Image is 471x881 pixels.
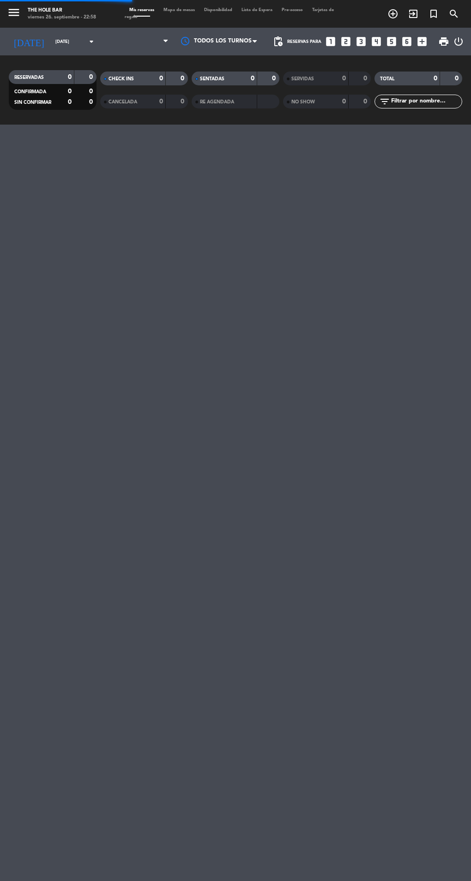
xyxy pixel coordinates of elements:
span: NO SHOW [291,100,315,104]
span: RE AGENDADA [200,100,234,104]
i: looks_6 [401,36,413,48]
strong: 0 [68,74,72,80]
i: looks_4 [370,36,382,48]
strong: 0 [68,88,72,95]
strong: 0 [159,75,163,82]
span: print [438,36,449,47]
i: exit_to_app [408,8,419,19]
span: RESERVADAS [14,75,44,80]
i: looks_5 [386,36,398,48]
input: Filtrar por nombre... [390,96,462,107]
i: menu [7,6,21,19]
strong: 0 [181,98,186,105]
span: CHECK INS [109,77,134,81]
strong: 0 [159,98,163,105]
span: SERVIDAS [291,77,314,81]
i: power_settings_new [453,36,464,47]
strong: 0 [455,75,460,82]
strong: 0 [181,75,186,82]
span: Pre-acceso [277,8,308,12]
strong: 0 [434,75,437,82]
span: SIN CONFIRMAR [14,100,51,105]
i: looks_3 [355,36,367,48]
strong: 0 [251,75,254,82]
span: Lista de Espera [237,8,277,12]
strong: 0 [342,98,346,105]
i: add_circle_outline [387,8,399,19]
span: CONFIRMADA [14,90,46,94]
i: turned_in_not [428,8,439,19]
div: LOG OUT [453,28,464,55]
span: Disponibilidad [199,8,237,12]
i: [DATE] [7,32,51,51]
i: filter_list [379,96,390,107]
strong: 0 [89,99,95,105]
i: arrow_drop_down [86,36,97,47]
strong: 0 [68,99,72,105]
strong: 0 [89,88,95,95]
i: add_box [416,36,428,48]
strong: 0 [89,74,95,80]
span: TOTAL [380,77,394,81]
span: Reservas para [287,39,321,44]
strong: 0 [363,75,369,82]
span: CANCELADA [109,100,137,104]
strong: 0 [272,75,278,82]
span: Mapa de mesas [159,8,199,12]
span: Mis reservas [125,8,159,12]
i: looks_one [325,36,337,48]
strong: 0 [363,98,369,105]
div: viernes 26. septiembre - 22:58 [28,14,96,21]
i: looks_two [340,36,352,48]
i: search [448,8,459,19]
span: pending_actions [272,36,284,47]
div: The Hole Bar [28,7,96,14]
button: menu [7,6,21,22]
span: SENTADAS [200,77,224,81]
strong: 0 [342,75,346,82]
